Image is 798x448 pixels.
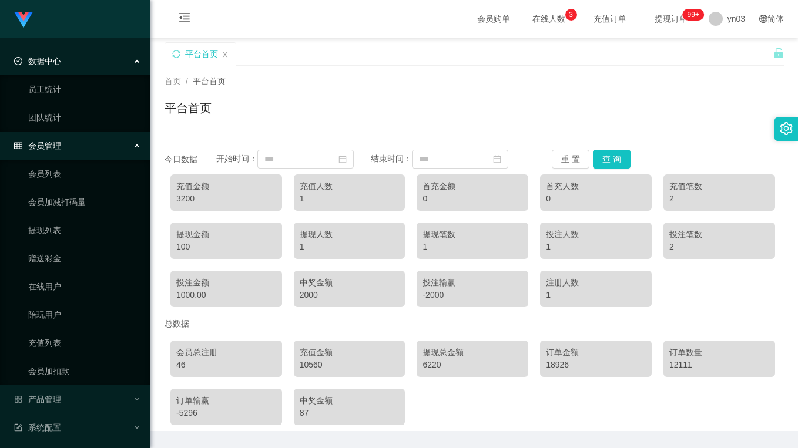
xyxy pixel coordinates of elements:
[222,51,229,58] i: 图标: close
[28,359,141,383] a: 会员加扣款
[176,193,276,205] div: 3200
[300,228,400,241] div: 提现人数
[216,154,257,163] span: 开始时间：
[176,277,276,289] div: 投注金额
[669,346,769,359] div: 订单数量
[14,423,22,432] i: 图标: form
[371,154,412,163] span: 结束时间：
[28,78,141,101] a: 员工统计
[28,106,141,129] a: 团队统计
[172,50,180,58] i: 图标: sync
[546,359,646,371] div: 18926
[669,180,769,193] div: 充值笔数
[300,241,400,253] div: 1
[300,180,400,193] div: 充值人数
[423,359,522,371] div: 6220
[165,313,784,335] div: 总数据
[165,1,204,38] i: 图标: menu-fold
[300,277,400,289] div: 中奖金额
[546,289,646,301] div: 1
[28,275,141,298] a: 在线用户
[28,190,141,214] a: 会员加减打码量
[669,241,769,253] div: 2
[176,241,276,253] div: 100
[423,180,522,193] div: 首充金额
[14,12,33,28] img: logo.9652507e.png
[165,76,181,86] span: 首页
[593,150,631,169] button: 查 询
[546,346,646,359] div: 订单金额
[176,359,276,371] div: 46
[176,180,276,193] div: 充值金额
[669,228,769,241] div: 投注笔数
[527,15,571,23] span: 在线人数
[588,15,632,23] span: 充值订单
[682,9,703,21] sup: 321
[176,289,276,301] div: 1000.00
[300,346,400,359] div: 充值金额
[423,241,522,253] div: 1
[14,395,22,403] i: 图标: appstore-o
[14,142,22,150] i: 图标: table
[423,346,522,359] div: 提现总金额
[186,76,188,86] span: /
[669,359,769,371] div: 12111
[300,395,400,407] div: 中奖金额
[28,162,141,186] a: 会员列表
[14,56,61,66] span: 数据中心
[423,289,522,301] div: -2000
[14,57,22,65] i: 图标: check-circle-o
[546,277,646,289] div: 注册人数
[176,395,276,407] div: 订单输赢
[28,303,141,326] a: 陪玩用户
[300,407,400,419] div: 87
[176,228,276,241] div: 提现金额
[669,193,769,205] div: 2
[546,180,646,193] div: 首充人数
[300,289,400,301] div: 2000
[338,155,347,163] i: 图标: calendar
[14,141,61,150] span: 会员管理
[185,43,218,65] div: 平台首页
[28,331,141,355] a: 充值列表
[165,99,212,117] h1: 平台首页
[773,48,784,58] i: 图标: unlock
[649,15,693,23] span: 提现订单
[552,150,589,169] button: 重 置
[423,193,522,205] div: 0
[423,277,522,289] div: 投注输赢
[780,122,793,135] i: 图标: setting
[569,9,573,21] p: 3
[14,395,61,404] span: 产品管理
[546,228,646,241] div: 投注人数
[14,423,61,432] span: 系统配置
[165,153,216,166] div: 今日数据
[28,247,141,270] a: 赠送彩金
[493,155,501,163] i: 图标: calendar
[423,228,522,241] div: 提现笔数
[176,346,276,359] div: 会员总注册
[546,241,646,253] div: 1
[546,193,646,205] div: 0
[759,15,767,23] i: 图标: global
[176,407,276,419] div: -5296
[193,76,226,86] span: 平台首页
[300,359,400,371] div: 10560
[565,9,577,21] sup: 3
[28,218,141,242] a: 提现列表
[300,193,400,205] div: 1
